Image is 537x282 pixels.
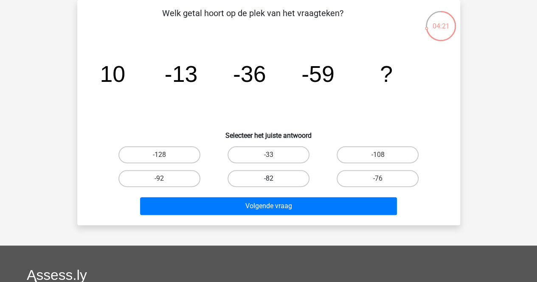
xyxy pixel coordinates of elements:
[100,61,125,87] tspan: 10
[91,7,415,32] p: Welk getal hoort op de plek van het vraagteken?
[140,197,397,215] button: Volgende vraag
[118,146,200,163] label: -128
[380,61,393,87] tspan: ?
[425,10,457,31] div: 04:21
[91,125,447,140] h6: Selecteer het juiste antwoord
[337,146,419,163] label: -108
[301,61,335,87] tspan: -59
[337,170,419,187] label: -76
[118,170,200,187] label: -92
[228,170,309,187] label: -82
[233,61,266,87] tspan: -36
[228,146,309,163] label: -33
[164,61,197,87] tspan: -13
